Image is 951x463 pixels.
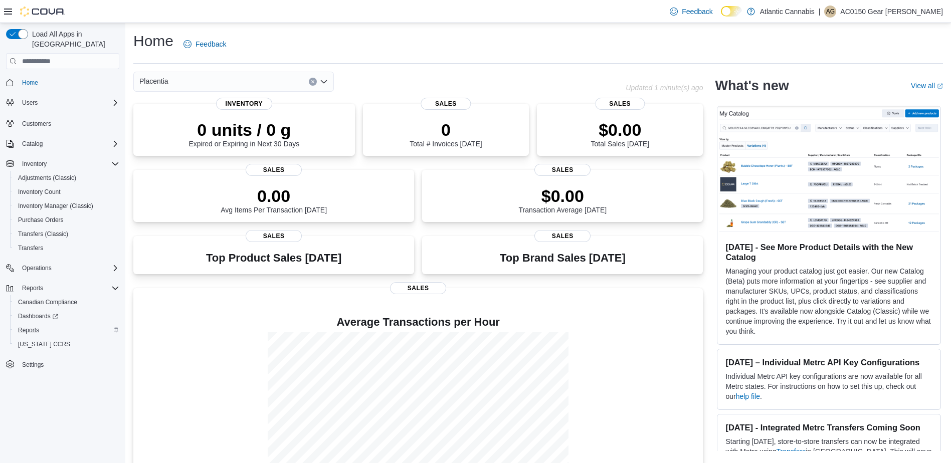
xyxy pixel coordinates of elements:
div: Total # Invoices [DATE] [410,120,482,148]
button: Purchase Orders [10,213,123,227]
button: Inventory Manager (Classic) [10,199,123,213]
h3: Top Brand Sales [DATE] [500,252,626,264]
button: Inventory [2,157,123,171]
button: Customers [2,116,123,130]
a: Inventory Count [14,186,65,198]
p: 0 [410,120,482,140]
span: Users [18,97,119,109]
span: Sales [595,98,645,110]
span: Transfers (Classic) [18,230,68,238]
input: Dark Mode [721,6,742,17]
div: AC0150 Gear Mike [824,6,836,18]
button: Transfers [10,241,123,255]
p: Managing your product catalog just got easier. Our new Catalog (Beta) puts more information at yo... [725,266,932,336]
span: Adjustments (Classic) [14,172,119,184]
button: [US_STATE] CCRS [10,337,123,351]
a: Adjustments (Classic) [14,172,80,184]
button: Users [18,97,42,109]
span: Adjustments (Classic) [18,174,76,182]
span: Home [18,76,119,89]
button: Home [2,75,123,90]
a: Inventory Manager (Classic) [14,200,97,212]
span: Operations [18,262,119,274]
span: Sales [390,282,446,294]
span: Sales [534,164,591,176]
span: Inventory Manager (Classic) [18,202,93,210]
a: Transfers [14,242,47,254]
span: Sales [246,164,302,176]
div: Transaction Average [DATE] [519,186,607,214]
p: AC0150 Gear [PERSON_NAME] [840,6,943,18]
span: Washington CCRS [14,338,119,350]
span: Inventory [18,158,119,170]
p: Individual Metrc API key configurations are now available for all Metrc states. For instructions ... [725,371,932,401]
div: Total Sales [DATE] [591,120,649,148]
span: Reports [14,324,119,336]
button: Reports [10,323,123,337]
button: Catalog [2,137,123,151]
a: Canadian Compliance [14,296,81,308]
span: Operations [22,264,52,272]
span: Dashboards [18,312,58,320]
a: Settings [18,359,48,371]
h4: Average Transactions per Hour [141,316,695,328]
button: Settings [2,357,123,372]
span: Home [22,79,38,87]
span: Customers [22,120,51,128]
span: Reports [22,284,43,292]
p: 0 units / 0 g [188,120,299,140]
span: Settings [22,361,44,369]
span: Inventory Count [14,186,119,198]
div: Avg Items Per Transaction [DATE] [221,186,327,214]
a: Feedback [666,2,716,22]
span: Reports [18,326,39,334]
span: Users [22,99,38,107]
a: View allExternal link [911,82,943,90]
span: Purchase Orders [18,216,64,224]
h1: Home [133,31,173,51]
span: Customers [18,117,119,129]
a: Reports [14,324,43,336]
span: Catalog [22,140,43,148]
nav: Complex example [6,71,119,398]
button: Canadian Compliance [10,295,123,309]
p: $0.00 [591,120,649,140]
span: Transfers [14,242,119,254]
a: Dashboards [14,310,62,322]
a: Transfers (Classic) [14,228,72,240]
span: Settings [18,358,119,371]
h3: [DATE] - See More Product Details with the New Catalog [725,242,932,262]
p: | [819,6,821,18]
span: AG [826,6,835,18]
a: help file [736,392,760,400]
span: Inventory [216,98,272,110]
button: Inventory [18,158,51,170]
h3: Top Product Sales [DATE] [206,252,341,264]
div: Expired or Expiring in Next 30 Days [188,120,299,148]
button: Operations [2,261,123,275]
span: Feedback [196,39,226,49]
button: Open list of options [320,78,328,86]
span: Canadian Compliance [14,296,119,308]
button: Reports [2,281,123,295]
button: Clear input [309,78,317,86]
a: Dashboards [10,309,123,323]
a: Customers [18,118,55,130]
span: Inventory [22,160,47,168]
a: Home [18,77,42,89]
button: Reports [18,282,47,294]
h3: [DATE] – Individual Metrc API Key Configurations [725,357,932,367]
span: Purchase Orders [14,214,119,226]
h3: [DATE] - Integrated Metrc Transfers Coming Soon [725,422,932,432]
a: Feedback [179,34,230,54]
span: Feedback [682,7,712,17]
svg: External link [937,83,943,89]
span: Sales [421,98,471,110]
span: Load All Apps in [GEOGRAPHIC_DATA] [28,29,119,49]
p: Updated 1 minute(s) ago [626,84,703,92]
span: Inventory Count [18,188,61,196]
a: [US_STATE] CCRS [14,338,74,350]
img: Cova [20,7,65,17]
p: $0.00 [519,186,607,206]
